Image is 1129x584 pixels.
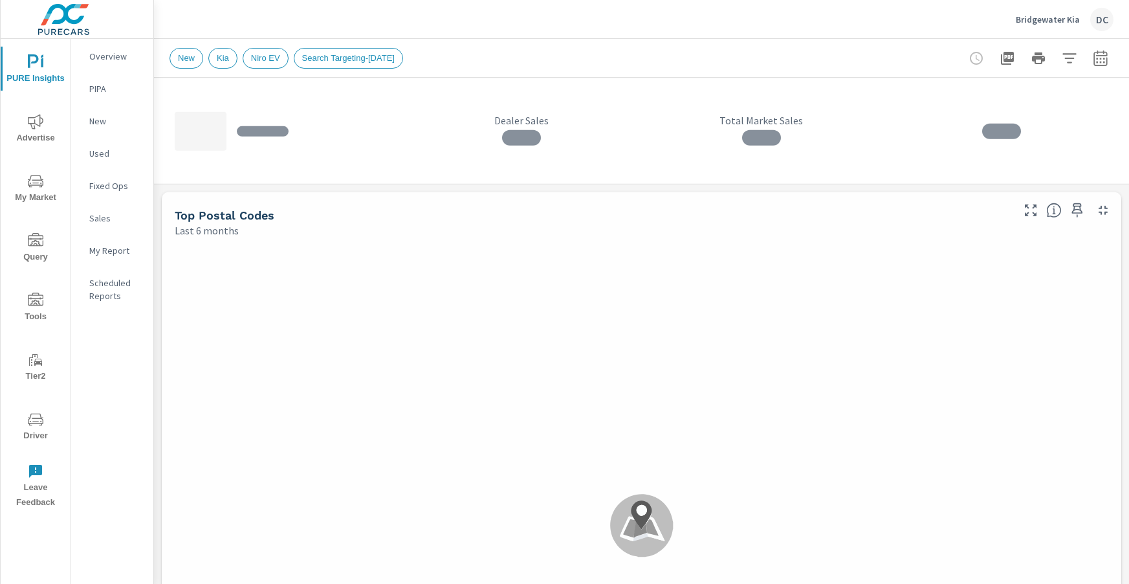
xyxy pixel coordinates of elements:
[71,241,153,260] div: My Report
[5,352,67,384] span: Tier2
[1016,14,1080,25] p: Bridgewater Kia
[209,53,237,63] span: Kia
[89,212,143,225] p: Sales
[1020,200,1041,221] button: Make Fullscreen
[71,176,153,196] div: Fixed Ops
[175,208,274,222] h5: Top Postal Codes
[5,174,67,205] span: My Market
[71,47,153,66] div: Overview
[994,45,1020,71] button: "Export Report to PDF"
[89,50,143,63] p: Overview
[5,54,67,86] span: PURE Insights
[5,464,67,510] span: Leave Feedback
[170,53,203,63] span: New
[1093,200,1113,221] button: Minimize Widget
[243,53,288,63] span: Niro EV
[650,113,874,126] p: Total Market Sales
[5,233,67,265] span: Query
[1057,45,1082,71] button: Apply Filters
[71,144,153,163] div: Used
[294,53,402,63] span: Search Targeting-[DATE]
[89,82,143,95] p: PIPA
[5,412,67,444] span: Driver
[89,179,143,192] p: Fixed Ops
[1,39,71,515] div: nav menu
[89,244,143,257] p: My Report
[1046,203,1062,218] span: Find the biggest opportunities in your market for your inventory. Understand by postal code where...
[71,79,153,98] div: PIPA
[175,223,239,238] p: Last 6 months
[71,208,153,228] div: Sales
[89,115,143,128] p: New
[1090,8,1113,31] div: DC
[1025,45,1051,71] button: Print Report
[5,114,67,146] span: Advertise
[89,147,143,160] p: Used
[410,113,634,126] p: Dealer Sales
[71,273,153,306] div: Scheduled Reports
[1088,45,1113,71] button: Select Date Range
[1067,200,1088,221] span: Save this to your personalized report
[71,111,153,131] div: New
[89,276,143,302] p: Scheduled Reports
[5,293,67,324] span: Tools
